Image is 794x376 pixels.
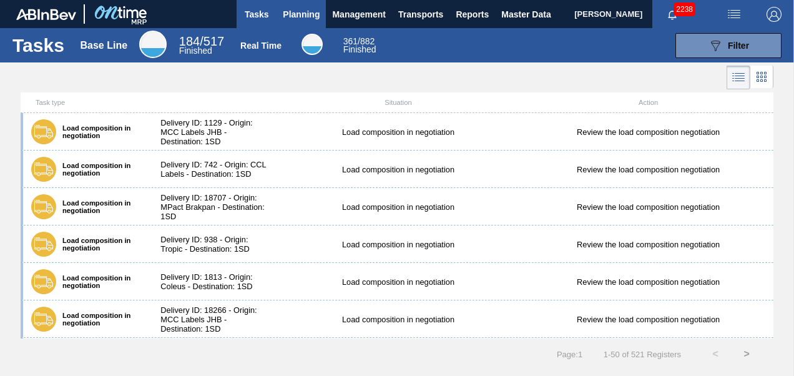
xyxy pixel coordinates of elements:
[12,38,64,52] h1: Tasks
[332,7,386,22] span: Management
[148,305,273,334] div: Delivery ID: 18266 - Origin: MCC Labels JHB - Destination: 1SD
[523,202,773,212] div: Review the load composition negotiation
[273,99,524,106] div: Situation
[273,240,524,249] div: Load composition in negotiation
[727,66,750,89] div: List Vision
[283,7,320,22] span: Planning
[343,36,358,46] span: 361
[273,202,524,212] div: Load composition in negotiation
[273,315,524,324] div: Load composition in negotiation
[148,272,273,291] div: Delivery ID: 1813 - Origin: Coleus - Destination: 1SD
[81,40,128,51] div: Base Line
[56,199,140,214] label: Load composition in negotiation
[731,339,762,370] button: >
[179,34,200,48] span: 184
[148,118,273,146] div: Delivery ID: 1129 - Origin: MCC Labels JHB - Destination: 1SD
[273,127,524,137] div: Load composition in negotiation
[301,34,323,55] div: Real Time
[674,2,695,16] span: 2238
[148,193,273,221] div: Delivery ID: 18707 - Origin: MPact Brakpan - Destination: 1SD
[343,44,376,54] span: Finished
[343,37,376,54] div: Real Time
[56,162,140,177] label: Load composition in negotiation
[148,235,273,254] div: Delivery ID: 938 - Origin: Tropic - Destination: 1SD
[523,277,773,287] div: Review the load composition negotiation
[398,7,443,22] span: Transports
[523,99,773,106] div: Action
[727,7,742,22] img: userActions
[273,277,524,287] div: Load composition in negotiation
[523,240,773,249] div: Review the load composition negotiation
[523,127,773,137] div: Review the load composition negotiation
[523,165,773,174] div: Review the load composition negotiation
[728,41,749,51] span: Filter
[56,124,140,139] label: Load composition in negotiation
[601,350,681,359] span: 1 - 50 of 521 Registers
[273,165,524,174] div: Load composition in negotiation
[750,66,773,89] div: Card Vision
[56,312,140,327] label: Load composition in negotiation
[456,7,489,22] span: Reports
[179,34,224,48] span: / 517
[343,36,375,46] span: / 882
[767,7,782,22] img: Logout
[675,33,782,58] button: Filter
[652,6,692,23] button: Notifications
[23,99,148,106] div: Task type
[700,339,731,370] button: <
[56,237,140,252] label: Load composition in negotiation
[240,41,282,51] div: Real Time
[139,31,167,58] div: Base Line
[523,315,773,324] div: Review the load composition negotiation
[557,350,582,359] span: Page : 1
[243,7,270,22] span: Tasks
[148,160,273,179] div: Delivery ID: 742 - Origin: CCL Labels - Destination: 1SD
[16,9,76,20] img: TNhmsLtSVTkK8tSr43FrP2fwEKptu5GPRR3wAAAABJRU5ErkJggg==
[501,7,551,22] span: Master Data
[56,274,140,289] label: Load composition in negotiation
[179,46,212,56] span: Finished
[179,36,224,55] div: Base Line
